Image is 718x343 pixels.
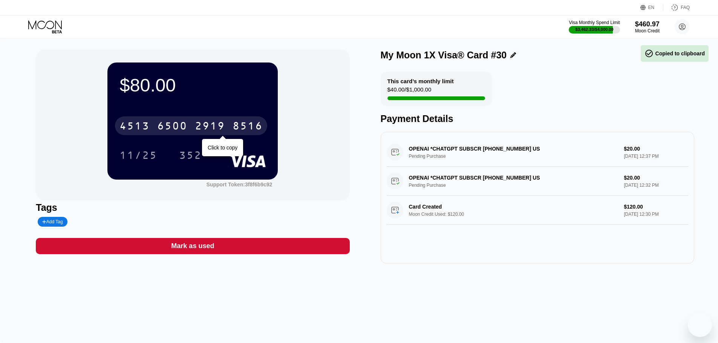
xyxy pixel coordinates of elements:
[576,27,614,32] div: $3,462.33 / $4,000.00
[635,20,660,34] div: $460.97Moon Credit
[119,75,266,96] div: $80.00
[173,146,207,165] div: 352
[681,5,690,10] div: FAQ
[387,86,432,96] div: $40.00 / $1,000.00
[635,28,660,34] div: Moon Credit
[42,219,63,224] div: Add Tag
[171,242,214,250] div: Mark as used
[645,49,705,58] div: Copied to clipboard
[195,121,225,133] div: 2919
[688,313,712,337] iframe: Button to launch messaging window, conversation in progress
[36,202,349,213] div: Tags
[119,121,150,133] div: 4513
[381,113,694,124] div: Payment Details
[119,150,157,162] div: 11/25
[157,121,187,133] div: 6500
[114,146,163,165] div: 11/25
[38,217,67,227] div: Add Tag
[208,145,237,151] div: Click to copy
[635,20,660,28] div: $460.97
[569,20,620,25] div: Visa Monthly Spend Limit
[207,181,273,188] div: Support Token: 3f8f6b9c92
[381,50,507,61] div: My Moon 1X Visa® Card #30
[207,181,273,188] div: Support Token:3f8f6b9c92
[115,116,267,135] div: 4513650029198516
[640,4,663,11] div: EN
[179,150,202,162] div: 352
[663,4,690,11] div: FAQ
[387,78,454,84] div: This card’s monthly limit
[648,5,655,10] div: EN
[233,121,263,133] div: 8516
[569,20,620,34] div: Visa Monthly Spend Limit$3,462.33/$4,000.00
[36,238,349,254] div: Mark as used
[645,49,654,58] span: 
